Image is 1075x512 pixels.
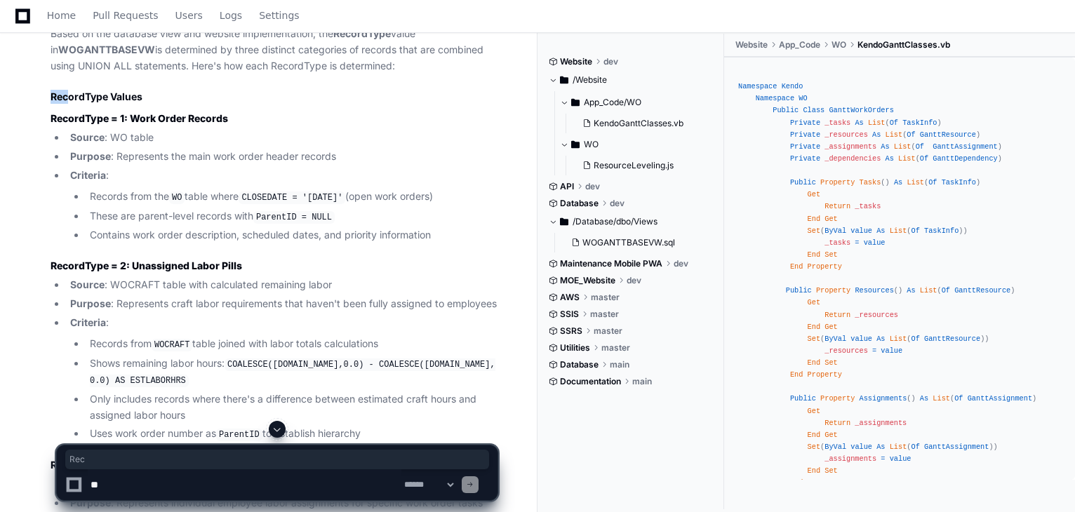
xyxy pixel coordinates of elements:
code: WOCRAFT [152,339,192,351]
span: Property [808,370,842,379]
li: These are parent-level records with [86,208,498,225]
code: ParentID = NULL [253,211,335,224]
span: dev [610,198,625,209]
span: End [808,250,820,259]
span: GanttAssignment [933,142,997,151]
span: ) [980,335,984,343]
span: TaskInfo [924,227,959,235]
span: List [886,130,903,139]
span: As [876,227,885,235]
li: Contains work order description, scheduled dates, and priority information [86,227,498,243]
strong: Purpose [70,297,111,309]
span: main [610,359,629,370]
span: Pull Requests [93,11,158,20]
span: _tasks [855,202,881,210]
span: dev [585,181,600,192]
span: ) [1032,394,1036,403]
span: Property [808,262,842,271]
span: ( [937,286,942,295]
span: value [881,346,902,355]
span: Logs [220,11,242,20]
span: ( [950,394,954,403]
span: _assignments [855,419,907,427]
span: List [868,119,886,127]
li: : WOCRAFT table with calculated remaining labor [66,277,498,293]
span: ) [911,394,915,403]
button: ResourceLeveling.js [577,156,705,175]
li: Only includes records where there's a difference between estimated craft hours and assigned labor... [86,391,498,424]
span: Private [790,119,820,127]
span: Documentation [560,376,621,387]
span: master [591,292,620,303]
span: ( [924,178,928,187]
span: master [590,309,619,320]
button: App_Code/WO [560,91,714,114]
span: End [790,370,803,379]
span: Private [790,154,820,163]
span: Rec [69,454,485,465]
span: Of [912,335,920,343]
strong: Source [70,131,105,143]
span: ) [984,335,989,343]
span: Private [790,130,820,139]
span: As [920,394,928,403]
span: End [790,262,803,271]
strong: RecordType = 2: Unassigned Labor Pills [51,260,242,271]
svg: Directory [560,72,568,88]
button: WO [560,133,714,156]
button: KendoGanttClasses.vb [577,114,705,133]
span: Get [824,323,837,331]
span: GanttAssignment [968,394,1032,403]
li: : [66,168,498,244]
span: Set [808,335,820,343]
span: Public [773,106,799,114]
span: ByVal [824,227,846,235]
span: /Website [573,74,607,86]
span: ( [907,227,911,235]
span: ( [820,335,824,343]
span: As [894,178,902,187]
h2: RecordType Values [51,90,498,104]
span: ( [886,119,890,127]
span: Users [175,11,203,20]
span: ( [907,394,911,403]
span: value [850,335,872,343]
button: WOGANTTBASEVW.sql [566,233,705,252]
span: _resources [824,130,868,139]
span: MOE_Website [560,275,615,286]
span: Website [735,39,768,50]
span: As [907,286,915,295]
span: ) [963,227,968,235]
span: Of [942,286,950,295]
span: Of [954,394,963,403]
span: Utilities [560,342,590,353]
span: Settings [259,11,299,20]
span: As [886,154,894,163]
span: _tasks [824,119,850,127]
span: Of [916,142,924,151]
span: main [632,376,652,387]
span: Database [560,198,599,209]
span: AWS [560,292,580,303]
span: Get [808,298,820,306]
span: WO [832,39,846,50]
span: ) [976,178,980,187]
span: Resources [855,286,893,295]
span: _dependencies [824,154,881,163]
strong: WOGANTTBASEVW [58,43,155,55]
span: = [872,346,876,355]
span: = [855,238,859,247]
span: Of [890,119,898,127]
span: As [855,119,863,127]
span: List [907,178,924,187]
span: _tasks [824,238,850,247]
span: ( [907,335,911,343]
li: Records from the table where (open work orders) [86,189,498,206]
span: TaskInfo [902,119,937,127]
span: _resources [824,346,868,355]
button: /Database/dbo/Views [549,210,714,233]
span: ) [937,119,942,127]
span: /Database/dbo/Views [573,216,657,227]
span: List [920,286,937,295]
span: Class [803,106,824,114]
